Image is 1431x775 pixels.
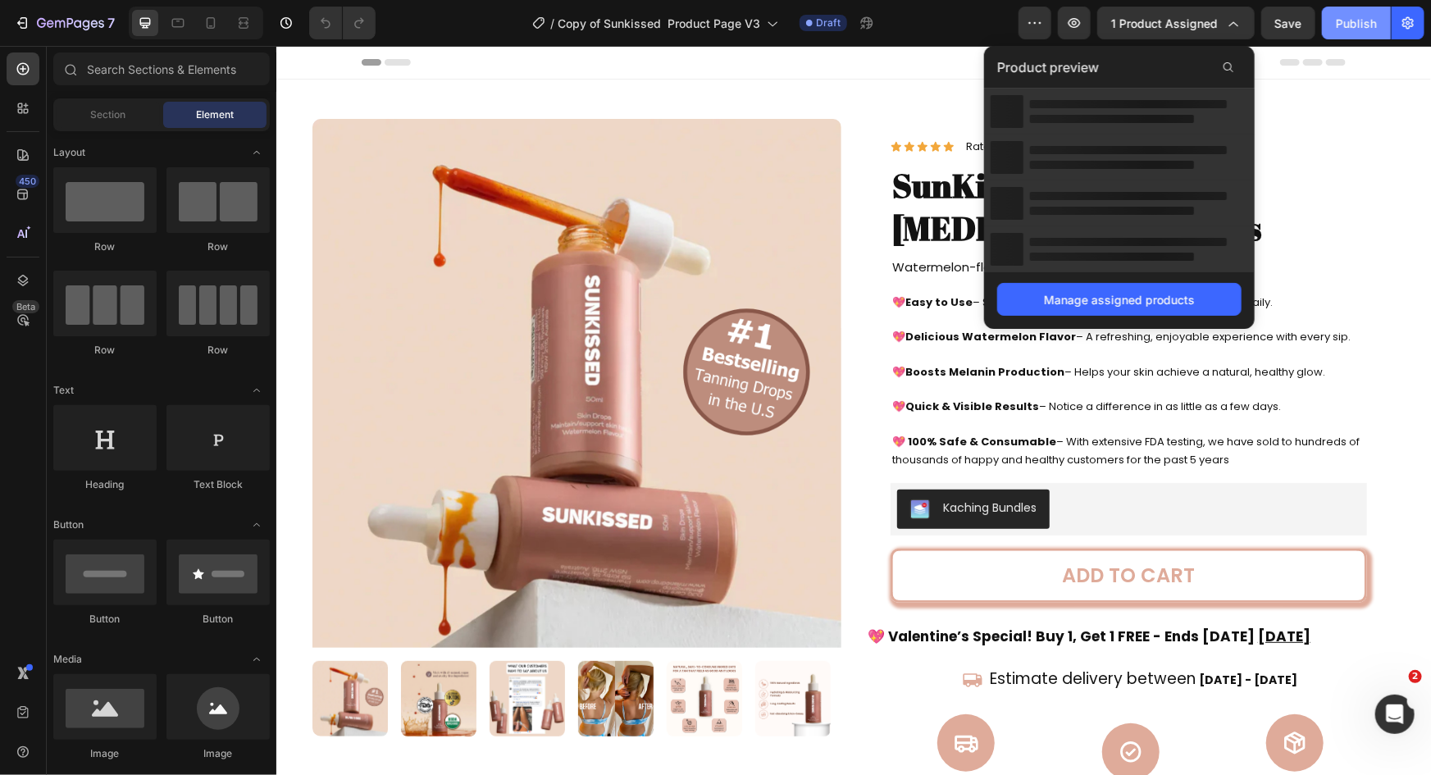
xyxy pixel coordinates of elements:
span: Section [91,107,126,122]
span: Layout [53,145,85,160]
span: 2 [1409,670,1422,683]
p: 7 [107,13,115,33]
span: Copy of Sunkissed Product Page V3 [558,15,760,32]
div: Undo/Redo [309,7,376,39]
button: Save [1261,7,1315,39]
div: Heading [53,477,157,492]
p: Rated 4.7 Stars (6,123 reviews) [690,94,851,108]
button: ADD TO CART [617,505,1088,554]
iframe: Design area [276,46,1431,775]
span: Save [1275,16,1302,30]
div: Image [166,746,270,761]
div: Manage assigned products [1044,291,1195,308]
span: Watermelon-flavored Sunless [MEDICAL_DATA] Drops. [616,212,944,230]
span: / [550,15,554,32]
strong: Easy to Use [629,248,696,264]
strong: 1ml (1 drop) to 50ml of water [766,248,932,264]
div: 450 [16,175,39,188]
div: Row [166,343,270,358]
iframe: Intercom live chat [1375,695,1415,734]
span: Product preview [997,57,1099,77]
div: Button [166,612,270,627]
strong: Boosts Melanin Production [629,318,788,334]
span: Button [53,517,84,532]
div: Row [166,239,270,254]
div: ADD TO CART [786,517,919,542]
button: Kaching Bundles [621,444,773,483]
strong: 💖 100% Safe & Consumable [616,388,780,403]
div: Beta [12,300,39,313]
div: Row [53,343,157,358]
span: Element [196,107,234,122]
span: Media [53,652,82,667]
span: Toggle open [244,377,270,403]
span: 💖 – A refreshing, enjoyable experience with every sip. [616,283,1074,299]
strong: Delicious Watermelon Flavor [629,283,800,299]
button: 7 [7,7,122,39]
span: 💖 – Simply add , twice daily. [616,248,996,264]
div: Text Block [166,477,270,492]
img: KachingBundles.png [634,454,654,473]
button: Publish [1322,7,1391,39]
span: 💖 – Helps your skin achieve a natural, healthy glow. [616,318,1049,334]
span: Toggle open [244,646,270,672]
div: Button [53,612,157,627]
div: Publish [1336,15,1377,32]
button: 1 product assigned [1097,7,1255,39]
span: 1 product assigned [1111,15,1218,32]
span: Text [53,383,74,398]
span: – With extensive FDA testing, we have sold to hundreds of thousands of happy and healthy customer... [616,388,1083,422]
span: 💖 Valentine’s Special! Buy 1, Get 1 FREE - Ends [DATE] [591,581,978,600]
span: [DATE] [982,581,1034,600]
span: 💖 – Notice a difference in as little as a few days. [616,353,1005,368]
span: Estimate delivery between [714,622,920,644]
div: Kaching Bundles [667,454,760,471]
button: Manage assigned products [997,283,1242,316]
input: Search Sections & Elements [53,52,270,85]
span: Toggle open [244,139,270,166]
div: Image [53,746,157,761]
div: Row [53,239,157,254]
span: Toggle open [244,512,270,538]
span: [DATE] - [DATE] [923,626,1022,642]
strong: Quick & Visible Results [629,353,763,368]
span: Draft [816,16,841,30]
h1: SunKissed- Sunless [MEDICAL_DATA] Drops [614,116,1091,205]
